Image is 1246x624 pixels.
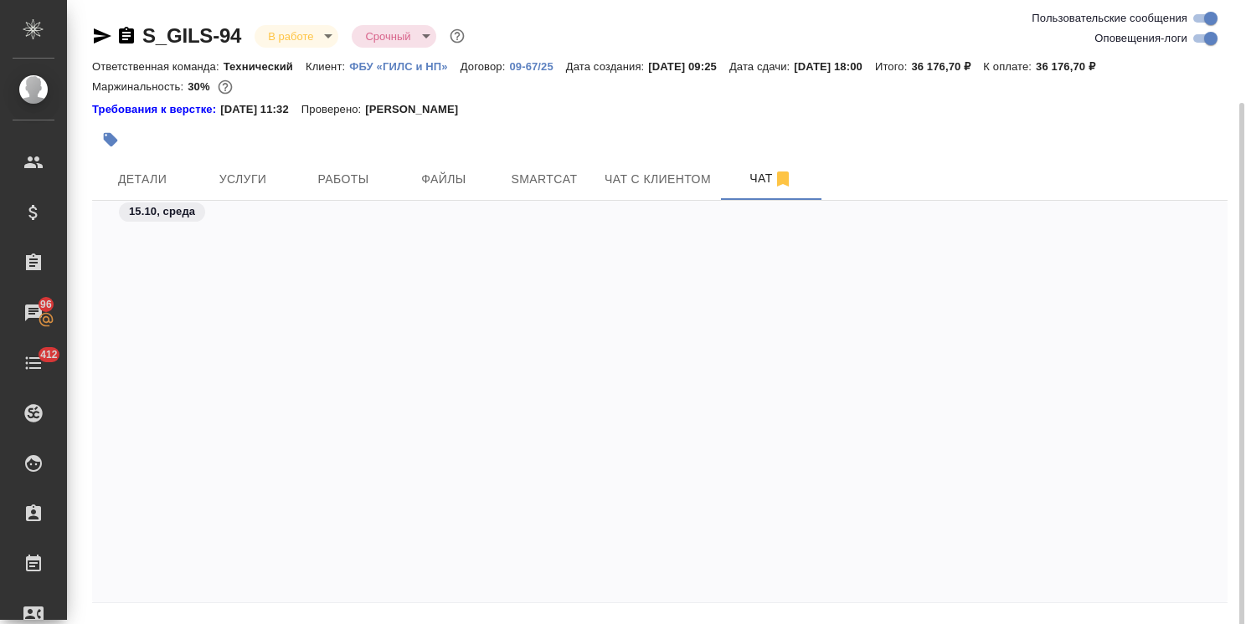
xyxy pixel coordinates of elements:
span: Чат с клиентом [605,169,711,190]
span: Оповещения-логи [1094,30,1187,47]
p: [DATE] 18:00 [794,60,875,73]
span: Пользовательские сообщения [1032,10,1187,27]
button: 21000.00 RUB; [214,76,236,98]
p: Технический [224,60,306,73]
a: S_GILS-94 [142,24,241,47]
p: Проверено: [301,101,366,118]
button: Скопировать ссылку для ЯМессенджера [92,26,112,46]
a: ФБУ «ГИЛС и НП» [349,59,461,73]
span: 412 [30,346,68,363]
p: ФБУ «ГИЛС и НП» [349,60,461,73]
p: 36 176,70 ₽ [911,60,983,73]
button: Добавить тэг [92,121,129,158]
button: В работе [263,29,318,43]
a: 09-67/25 [509,59,565,73]
p: [DATE] 11:32 [220,101,301,118]
p: Дата создания: [566,60,648,73]
p: Дата сдачи: [729,60,794,73]
span: 96 [30,296,62,313]
div: В работе [255,25,338,48]
p: Клиент: [306,60,349,73]
button: Срочный [360,29,415,43]
span: Детали [102,169,183,190]
span: Работы [303,169,384,190]
p: 15.10, среда [129,203,195,220]
p: Договор: [461,60,510,73]
p: 36 176,70 ₽ [1036,60,1108,73]
p: К оплате: [983,60,1036,73]
a: Требования к верстке: [92,101,220,118]
p: 30% [188,80,214,93]
div: В работе [352,25,435,48]
svg: Отписаться [773,169,793,189]
span: Smartcat [504,169,584,190]
p: [PERSON_NAME] [365,101,471,118]
p: [DATE] 09:25 [648,60,729,73]
button: Скопировать ссылку [116,26,136,46]
span: Чат [731,168,811,189]
p: 09-67/25 [509,60,565,73]
p: Маржинальность: [92,80,188,93]
a: 96 [4,292,63,334]
a: 412 [4,342,63,384]
div: Нажми, чтобы открыть папку с инструкцией [92,101,220,118]
span: Файлы [404,169,484,190]
button: Доп статусы указывают на важность/срочность заказа [446,25,468,47]
p: Ответственная команда: [92,60,224,73]
p: Итого: [875,60,911,73]
span: Услуги [203,169,283,190]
